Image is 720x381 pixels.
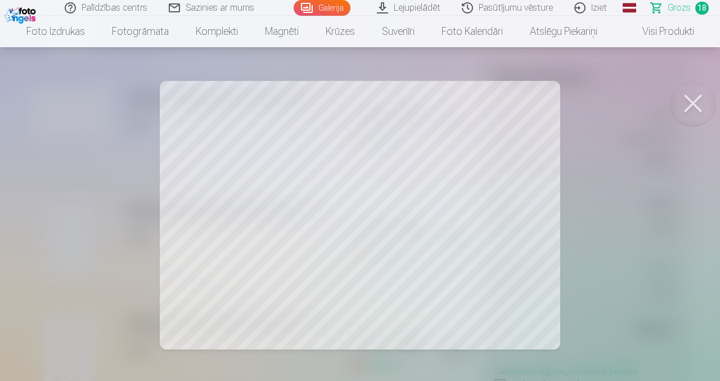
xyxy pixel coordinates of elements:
[312,16,368,47] a: Krūzes
[251,16,312,47] a: Magnēti
[516,16,611,47] a: Atslēgu piekariņi
[13,16,98,47] a: Foto izdrukas
[4,4,39,24] img: /fa1
[668,1,691,15] span: Grozs
[368,16,428,47] a: Suvenīri
[98,16,182,47] a: Fotogrāmata
[428,16,516,47] a: Foto kalendāri
[695,2,709,15] span: 18
[182,16,251,47] a: Komplekti
[611,16,708,47] a: Visi produkti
